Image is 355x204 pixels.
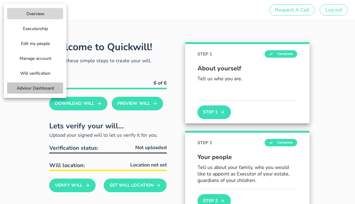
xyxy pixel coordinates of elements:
span: Your people [197,153,297,162]
span: Log out [325,7,342,13]
span: Advisor Dashboard [16,85,54,91]
a: Overview [7,8,63,19]
p: Follow these simple steps to create your will. [49,57,167,64]
span: Edit my people [16,41,54,47]
span: STEP 2 [197,140,212,146]
span: Request A Call [275,7,309,13]
h1: Welcome to Quickwill! [49,40,152,54]
span: Overview [16,11,54,17]
a: Executorship [7,23,63,34]
span: STEP 1 [197,51,212,57]
button: Preview Will [112,97,163,110]
span: Will location: [49,162,85,169]
button: Verify Will [49,179,96,192]
span: Location not set [130,161,167,169]
p: Upload your signed will to let us verify it for you. [49,131,167,139]
span: Executorship [16,26,54,32]
button: Download Will [49,97,108,110]
h2: Lets verify your will... [49,120,167,131]
span: Not uploaded [135,144,167,151]
p: Tell us who you are. [197,76,297,82]
span: Complete [265,139,297,146]
a: Advisor Dashboard [7,82,63,94]
a: Will verification [7,68,63,79]
span: Complete [265,50,297,58]
p: Tell us about your family, who you would like to appoint as Executor of your estate, guardians of... [197,164,297,184]
button: Log out [320,4,348,16]
b: 6 of 6 [154,80,167,86]
button: Request A Call [269,4,314,16]
span: Verification status: [49,144,98,152]
span: About yourself [197,64,297,73]
span: Will verification [16,70,54,76]
a: Manage account [7,53,63,64]
a: Edit my people [7,38,63,49]
button: Set Will Location [104,179,167,192]
span: Manage account [16,55,54,61]
button: Step 1 [197,105,231,119]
